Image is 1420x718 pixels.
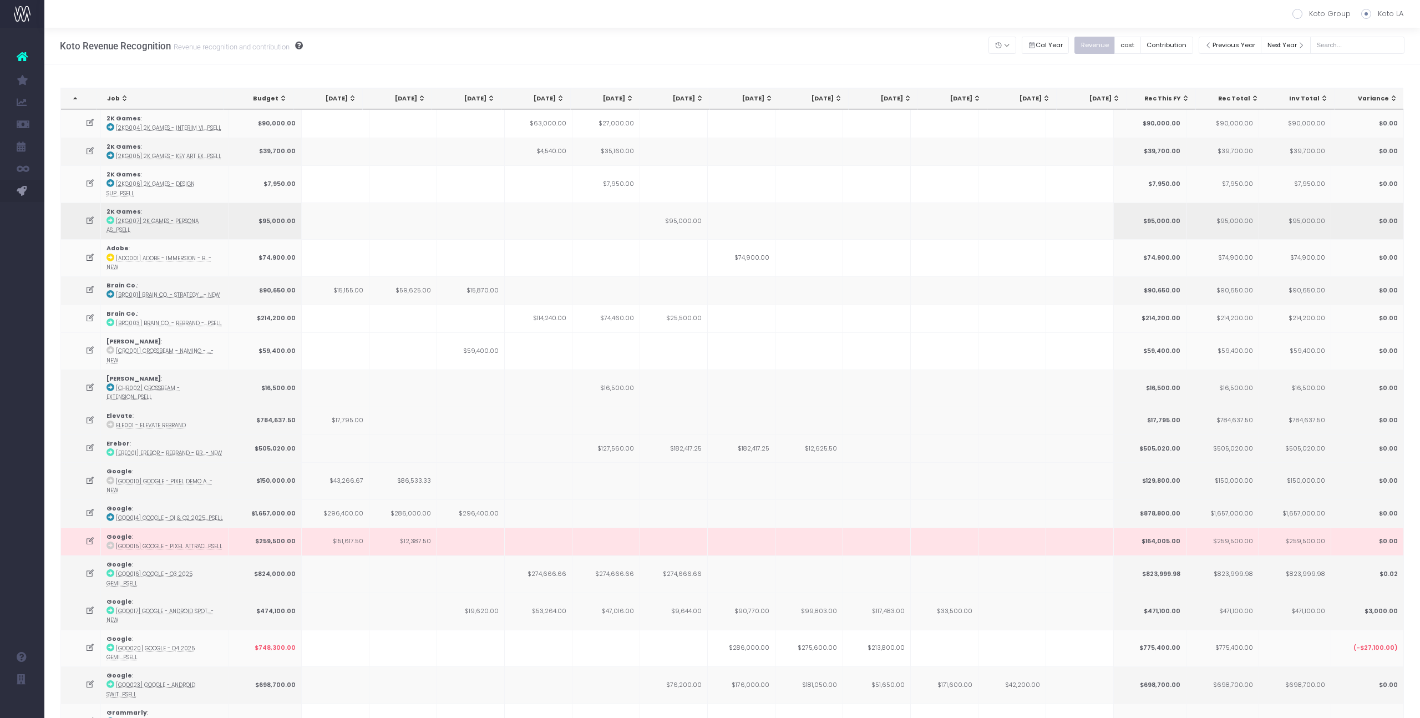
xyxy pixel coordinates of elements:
td: $47,016.00 [572,593,640,630]
td: : [101,203,229,240]
td: $181,050.00 [775,666,843,704]
th: Oct 25: activate to sort column ascending [710,88,779,109]
abbr: [CHR002] Crossbeam - Extension - Brand - Upsell [106,385,180,401]
td: : [101,305,229,332]
td: $164,005.00 [1114,528,1186,555]
td: $90,000.00 [1186,109,1259,137]
td: $1,657,000.00 [1186,499,1259,527]
td: $1,657,000.00 [229,499,302,527]
td: $505,020.00 [229,434,302,462]
td: $150,000.00 [1259,462,1332,499]
td: $35,160.00 [572,138,640,165]
strong: Google [106,635,132,643]
td: $748,300.00 [229,630,302,667]
strong: Brain Co. [106,310,137,318]
td: $90,650.00 [229,276,302,304]
td: $286,000.00 [708,630,775,667]
td: $775,400.00 [1114,630,1186,667]
td: : [101,462,229,499]
td: : [101,109,229,137]
abbr: [CRO001] Crossbeam - Naming - Brand - New [106,347,214,363]
abbr: [GOO010] Google - Pixel Demo Attract Loop System (Maneto) - New [106,478,212,494]
td: $17,795.00 [302,407,369,434]
th: Jan 26: activate to sort column ascending [918,88,987,109]
abbr: [2KG005] 2K Games - Key Art Explore - Brand - Upsell [116,153,221,160]
abbr: [2KG007] 2K Games - Persona Assets - Brand - Upsell [106,218,199,234]
td: $74,900.00 [229,239,302,276]
td: : [101,138,229,165]
td: $775,400.00 [1186,630,1259,667]
td: : [101,370,229,407]
td: $95,000.00 [1259,203,1332,240]
td: $824,000.00 [229,555,302,593]
div: Small button group [1074,34,1198,57]
td: $505,020.00 [1259,434,1332,462]
th: Inv Total: activate to sort column ascending [1265,88,1335,109]
th: Sep 25: activate to sort column ascending [640,88,709,109]
div: [DATE] [303,94,357,103]
td: $0.00 [1331,165,1404,203]
td: $15,870.00 [437,276,505,304]
button: Revenue [1074,37,1115,54]
td: $9,644.00 [640,593,708,630]
label: Koto Group [1292,8,1351,19]
div: Variance [1345,94,1398,103]
div: [DATE] [859,94,912,103]
td: $0.00 [1331,305,1404,332]
td: $150,000.00 [229,462,302,499]
abbr: ELE001 - Elevate Rebrand [116,422,186,429]
div: [DATE] [373,94,426,103]
td: $214,200.00 [1114,305,1186,332]
th: : activate to sort column descending [61,88,97,109]
span: (-$27,100.00) [1353,644,1398,653]
td: $114,240.00 [505,305,572,332]
td: $274,666.66 [505,555,572,593]
td: : [101,555,229,593]
td: $176,000.00 [708,666,775,704]
strong: 2K Games [106,208,141,216]
abbr: [2KG004] 2K Games - Interim Visual - Brand - Upsell [116,124,221,132]
td: : [101,332,229,370]
td: $39,700.00 [1259,138,1332,165]
strong: Adobe [106,244,129,252]
td: $95,000.00 [1186,203,1259,240]
td: $274,666.66 [572,555,640,593]
button: Contribution [1140,37,1193,54]
td: : [101,407,229,434]
strong: Grammarly [106,709,147,717]
td: $0.00 [1331,203,1404,240]
td: $0.00 [1331,239,1404,276]
div: Rec This FY [1137,94,1190,103]
td: $59,400.00 [229,332,302,370]
strong: [PERSON_NAME] [106,375,161,383]
td: $214,200.00 [1259,305,1332,332]
button: Cal Year [1022,37,1069,54]
abbr: [ERE001] Erebor - Rebrand - Brand - New [116,449,222,457]
div: Inv Total [1275,94,1328,103]
strong: Google [106,598,132,606]
td: $505,020.00 [1114,434,1186,462]
td: $90,000.00 [1259,109,1332,137]
td: $76,200.00 [640,666,708,704]
th: Jul 25: activate to sort column ascending [501,88,571,109]
input: Search... [1310,37,1404,54]
div: [DATE] [997,94,1051,103]
th: Nov 25: activate to sort column ascending [779,88,849,109]
td: : [101,528,229,555]
td: $39,700.00 [229,138,302,165]
td: $274,666.66 [640,555,708,593]
td: $39,700.00 [1186,138,1259,165]
td: $471,100.00 [1186,593,1259,630]
td: $25,500.00 [640,305,708,332]
td: $7,950.00 [572,165,640,203]
td: $182,417.25 [708,434,775,462]
td: $59,400.00 [437,332,505,370]
div: [DATE] [720,94,773,103]
td: : [101,630,229,667]
td: $0.02 [1331,555,1404,593]
td: $16,500.00 [1186,370,1259,407]
td: $90,000.00 [229,109,302,137]
td: $471,100.00 [1259,593,1332,630]
td: $59,625.00 [369,276,437,304]
td: $117,483.00 [843,593,911,630]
